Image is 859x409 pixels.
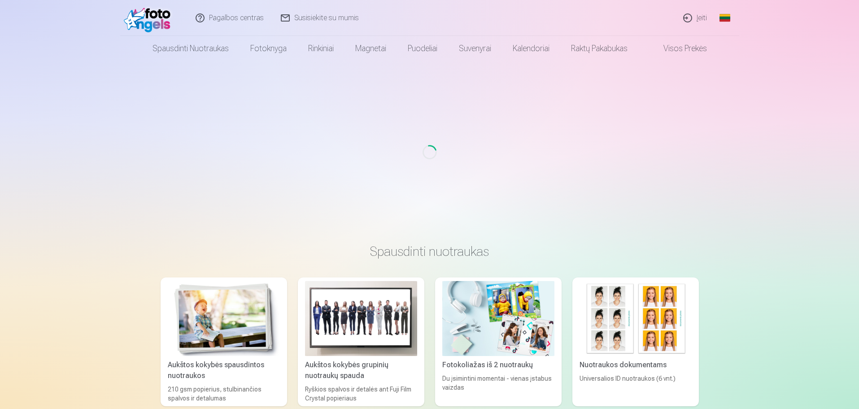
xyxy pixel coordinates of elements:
div: Nuotraukos dokumentams [576,360,695,370]
a: Suvenyrai [448,36,502,61]
a: Aukštos kokybės spausdintos nuotraukos Aukštos kokybės spausdintos nuotraukos210 gsm popierius, s... [161,277,287,406]
div: Universalios ID nuotraukos (6 vnt.) [576,374,695,403]
a: Aukštos kokybės grupinių nuotraukų spaudaAukštos kokybės grupinių nuotraukų spaudaRyškios spalvos... [298,277,424,406]
div: Ryškios spalvos ir detalės ant Fuji Film Crystal popieriaus [301,385,421,403]
a: Puodeliai [397,36,448,61]
a: Fotokoliažas iš 2 nuotraukųFotokoliažas iš 2 nuotraukųDu įsimintini momentai - vienas įstabus vai... [435,277,562,406]
h3: Spausdinti nuotraukas [168,243,692,259]
img: Nuotraukos dokumentams [580,281,692,356]
div: 210 gsm popierius, stulbinančios spalvos ir detalumas [164,385,283,403]
div: Aukštos kokybės grupinių nuotraukų spauda [301,360,421,381]
a: Fotoknyga [240,36,297,61]
a: Rinkiniai [297,36,344,61]
a: Raktų pakabukas [560,36,638,61]
img: Fotokoliažas iš 2 nuotraukų [442,281,554,356]
a: Nuotraukos dokumentamsNuotraukos dokumentamsUniversalios ID nuotraukos (6 vnt.) [572,277,699,406]
a: Magnetai [344,36,397,61]
a: Kalendoriai [502,36,560,61]
div: Du įsimintini momentai - vienas įstabus vaizdas [439,374,558,403]
img: Aukštos kokybės grupinių nuotraukų spauda [305,281,417,356]
img: /fa2 [124,4,175,32]
div: Aukštos kokybės spausdintos nuotraukos [164,360,283,381]
a: Visos prekės [638,36,718,61]
img: Aukštos kokybės spausdintos nuotraukos [168,281,280,356]
div: Fotokoliažas iš 2 nuotraukų [439,360,558,370]
a: Spausdinti nuotraukas [142,36,240,61]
